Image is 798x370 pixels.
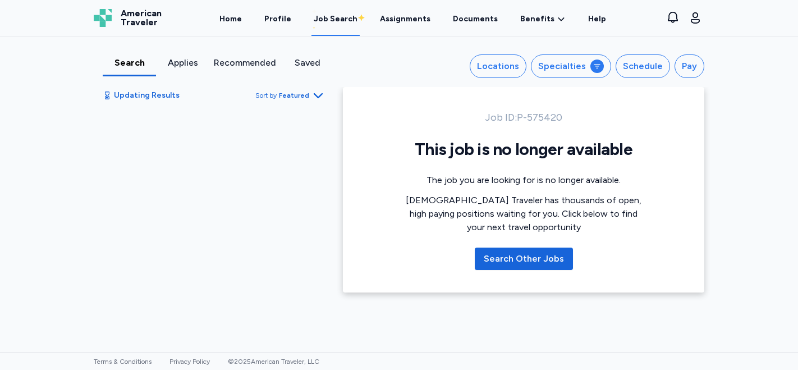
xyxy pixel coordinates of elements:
[682,60,697,73] div: Pay
[94,9,112,27] img: Logo
[616,54,670,78] button: Schedule
[214,56,276,70] div: Recommended
[520,13,554,25] span: Benefits
[169,358,210,366] a: Privacy Policy
[406,173,641,187] div: The job you are looking for is no longer available.
[538,60,586,73] div: Specialties
[470,54,526,78] button: Locations
[311,1,360,36] a: Job Search
[255,91,277,100] span: Sort by
[314,13,357,25] div: Job Search
[520,13,566,25] a: Benefits
[285,56,329,70] div: Saved
[475,248,573,270] button: Search Other Jobs
[160,56,205,70] div: Applies
[484,252,564,266] div: Search Other Jobs
[406,139,641,160] h1: This job is no longer available
[675,54,704,78] button: Pay
[279,91,309,100] span: Featured
[623,60,663,73] div: Schedule
[114,90,180,101] span: Updating Results
[477,60,519,73] div: Locations
[121,9,162,27] span: American Traveler
[531,54,611,78] button: Specialties
[107,56,152,70] div: Search
[228,358,319,366] span: © 2025 American Traveler, LLC
[94,358,152,366] a: Terms & Conditions
[406,194,641,234] div: [DEMOGRAPHIC_DATA] Traveler has thousands of open, high paying positions waiting for you. Click b...
[406,109,641,125] div: Job ID: P-575420
[255,89,325,102] button: Sort byFeatured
